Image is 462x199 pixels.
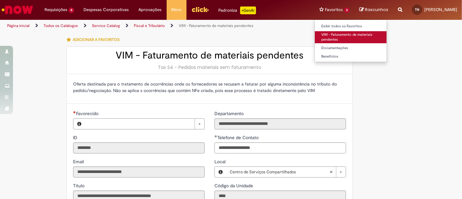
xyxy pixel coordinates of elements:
span: More [172,7,182,13]
span: Obrigatório Preenchido [214,135,217,138]
a: Exibir todos os Favoritos [315,23,387,30]
span: Somente leitura - ID [73,135,79,140]
span: Somente leitura - Email [73,159,85,165]
label: Somente leitura - Email [73,158,85,165]
span: Somente leitura - Código da Unidade [214,183,254,189]
label: Somente leitura - Código da Unidade [214,182,254,189]
button: Adicionar a Favoritos [66,33,123,46]
button: Favorecido, Visualizar este registro [73,119,85,129]
a: Service Catalog [92,23,120,28]
span: Adicionar a Favoritos [73,37,120,42]
a: Limpar campo Favorecido [85,119,204,129]
a: Benefícios [315,53,387,60]
span: [PERSON_NAME] [424,7,457,12]
a: VIM - Faturamento de materiais pendentes [179,23,253,28]
span: Necessários [73,111,76,113]
span: Telefone de Contato [217,135,260,140]
a: Fiscal e Tributário [134,23,165,28]
span: Aprovações [139,7,162,13]
span: TN [415,7,419,12]
span: Rascunhos [365,7,388,13]
span: Requisições [45,7,67,13]
span: Local [214,159,227,165]
a: VIM - Faturamento de materiais pendentes [315,31,387,43]
h2: VIM - Faturamento de materiais pendentes [73,50,346,61]
input: Departamento [214,118,346,129]
input: ID [73,142,205,153]
label: Somente leitura - Departamento [214,110,245,117]
span: Necessários - Favorecido [76,111,100,116]
input: Telefone de Contato [214,142,346,153]
img: ServiceNow [1,3,34,16]
div: Padroniza [219,7,256,14]
button: Local, Visualizar este registro Centro de Serviços Compartilhados [215,167,226,177]
span: 4 [69,7,74,13]
ul: Favoritos [314,20,387,62]
label: Somente leitura - ID [73,134,79,141]
span: Centro de Serviços Compartilhados [230,167,329,177]
a: Centro de Serviços CompartilhadosLimpar campo Local [226,167,346,177]
span: Somente leitura - Título [73,183,86,189]
img: click_logo_yellow_360x200.png [191,5,209,14]
input: Email [73,166,205,178]
span: Despesas Corporativas [84,7,129,13]
ul: Trilhas de página [5,20,303,32]
a: Página inicial [7,23,30,28]
div: Tax S4 - Pedidos materiais sem faturamento [73,64,346,71]
p: +GenAi [240,7,256,14]
span: Favoritos [325,7,343,13]
a: Documentações [315,45,387,52]
a: Todos os Catálogos [44,23,78,28]
span: Somente leitura - Departamento [214,111,245,116]
span: 3 [344,7,350,13]
label: Somente leitura - Título [73,182,86,189]
a: Rascunhos [359,7,388,13]
span: Oferta destinada para o tratamento de ocorrências onde os fornecedores se recusam a faturar por a... [73,81,337,93]
abbr: Limpar campo Local [326,167,336,177]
